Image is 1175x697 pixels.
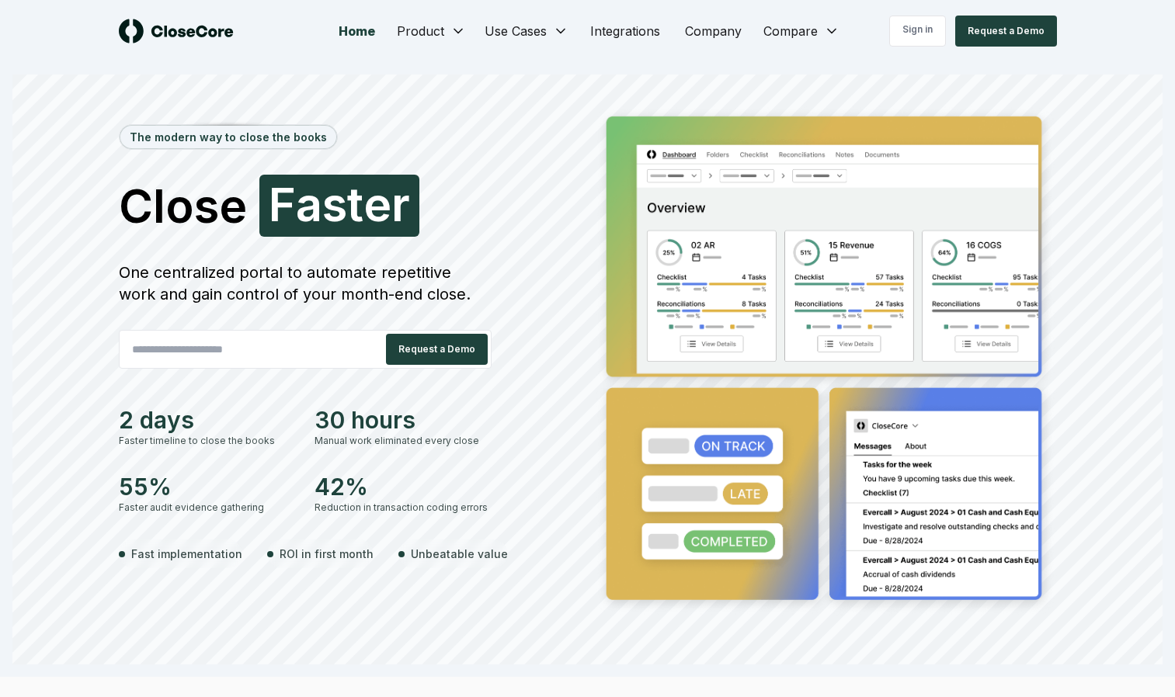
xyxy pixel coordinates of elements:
[322,181,347,227] span: s
[326,16,388,47] a: Home
[120,126,336,148] div: The modern way to close the books
[315,406,492,434] div: 30 hours
[315,434,492,448] div: Manual work eliminated every close
[594,106,1057,616] img: Jumbotron
[673,16,754,47] a: Company
[119,182,247,229] span: Close
[485,22,547,40] span: Use Cases
[475,16,578,47] button: Use Cases
[119,406,296,434] div: 2 days
[119,262,492,305] div: One centralized portal to automate repetitive work and gain control of your month-end close.
[347,181,363,227] span: t
[889,16,946,47] a: Sign in
[388,16,475,47] button: Product
[754,16,849,47] button: Compare
[763,22,818,40] span: Compare
[955,16,1057,47] button: Request a Demo
[397,22,444,40] span: Product
[386,334,488,365] button: Request a Demo
[119,19,234,43] img: logo
[269,181,296,227] span: F
[363,181,391,227] span: e
[119,501,296,515] div: Faster audit evidence gathering
[296,181,322,227] span: a
[119,434,296,448] div: Faster timeline to close the books
[391,181,410,227] span: r
[411,546,508,562] span: Unbeatable value
[131,546,242,562] span: Fast implementation
[315,473,492,501] div: 42%
[280,546,374,562] span: ROI in first month
[578,16,673,47] a: Integrations
[315,501,492,515] div: Reduction in transaction coding errors
[119,473,296,501] div: 55%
